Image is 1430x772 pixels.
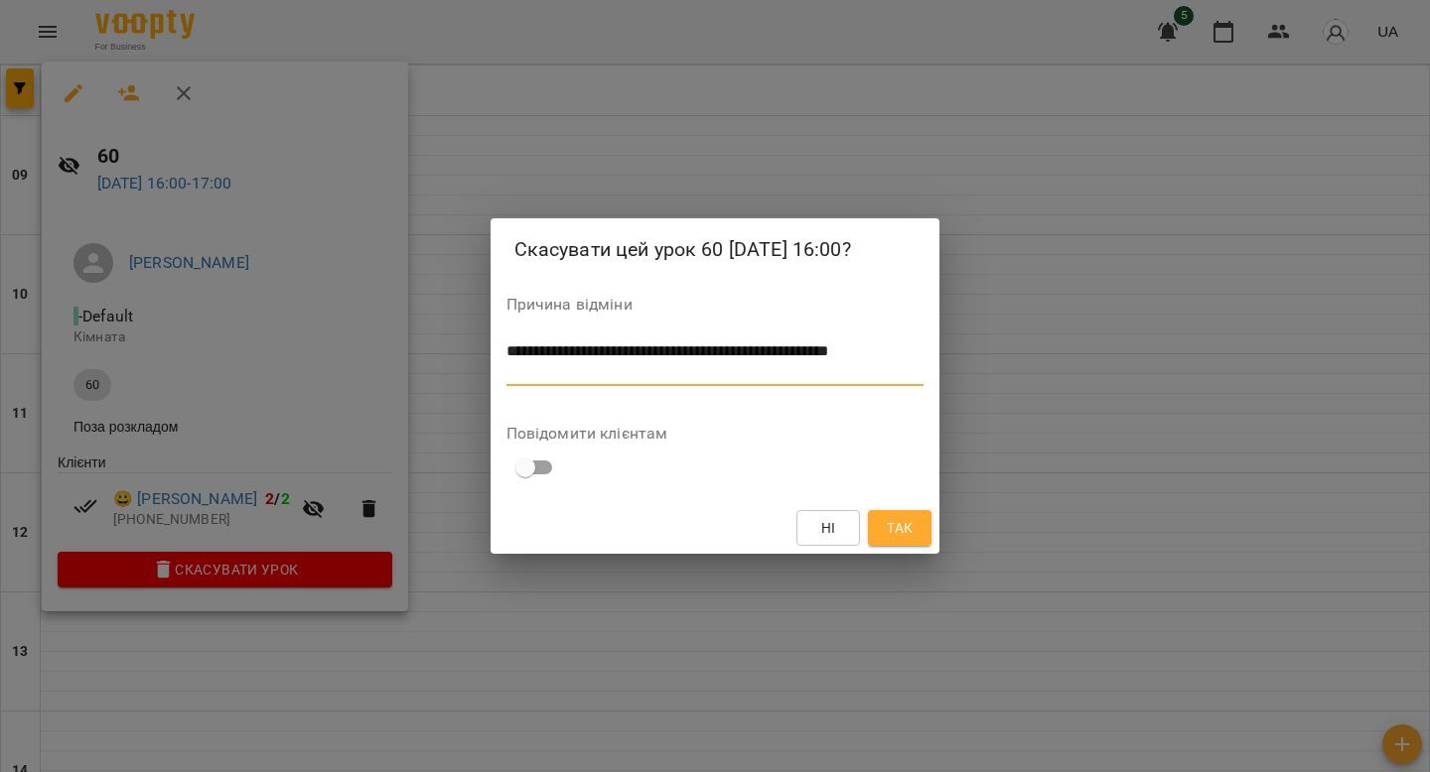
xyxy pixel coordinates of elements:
span: Ні [821,516,836,540]
h2: Скасувати цей урок 60 [DATE] 16:00? [514,234,917,265]
label: Причина відміни [506,297,925,313]
span: Так [887,516,913,540]
button: Так [868,510,931,546]
button: Ні [796,510,860,546]
label: Повідомити клієнтам [506,426,925,442]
